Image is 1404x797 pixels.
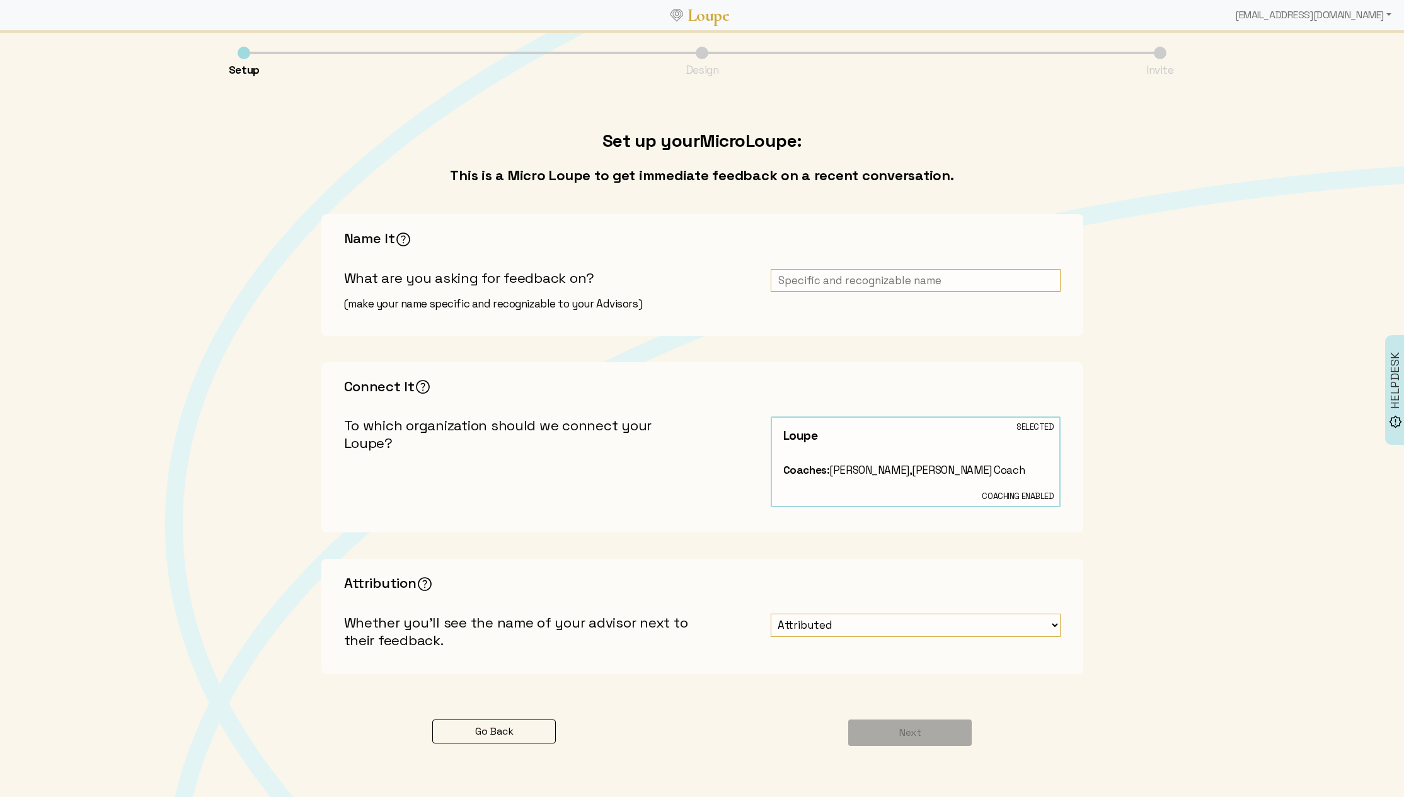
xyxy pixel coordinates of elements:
[344,269,695,287] p: What are you asking for feedback on?
[417,574,433,593] helpicon: Attribution Choice
[415,379,431,395] img: Help
[783,463,1048,477] div: [PERSON_NAME] , [PERSON_NAME] Coach
[344,377,1061,397] h3: Connect It
[783,429,1048,443] span: Loupe
[344,416,695,452] p: To which organization should we connect your Loupe?
[982,490,1054,503] span: Coaching Enabled
[344,574,1061,593] h3: Attribution
[783,463,830,477] strong: Coaches:
[1016,420,1054,434] span: Selected
[686,63,718,77] div: Design
[344,229,1061,249] h3: Name It
[415,377,431,397] helpicon: Connecting It
[417,576,433,592] img: Help
[344,297,695,311] p: (make your name specific and recognizable to your Advisors)
[432,720,556,743] button: Go Back
[294,130,1110,151] h2: Set up your Micro Loupe:
[344,614,695,649] p: Whether you'll see the name of your advisor next to their feedback.
[771,269,1061,292] input: Specific and recognizable name
[395,231,411,248] img: Help
[670,9,683,21] img: Loupe Logo
[1230,3,1396,28] div: [EMAIL_ADDRESS][DOMAIN_NAME]
[1146,63,1173,77] div: Invite
[395,229,411,249] helpicon: Naming Your Loupe
[229,63,260,77] div: Setup
[683,4,734,27] a: Loupe
[294,166,1110,184] h3: This is a Micro Loupe to get immediate feedback on a recent conversation.
[1389,415,1402,428] img: brightness_alert_FILL0_wght500_GRAD0_ops.svg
